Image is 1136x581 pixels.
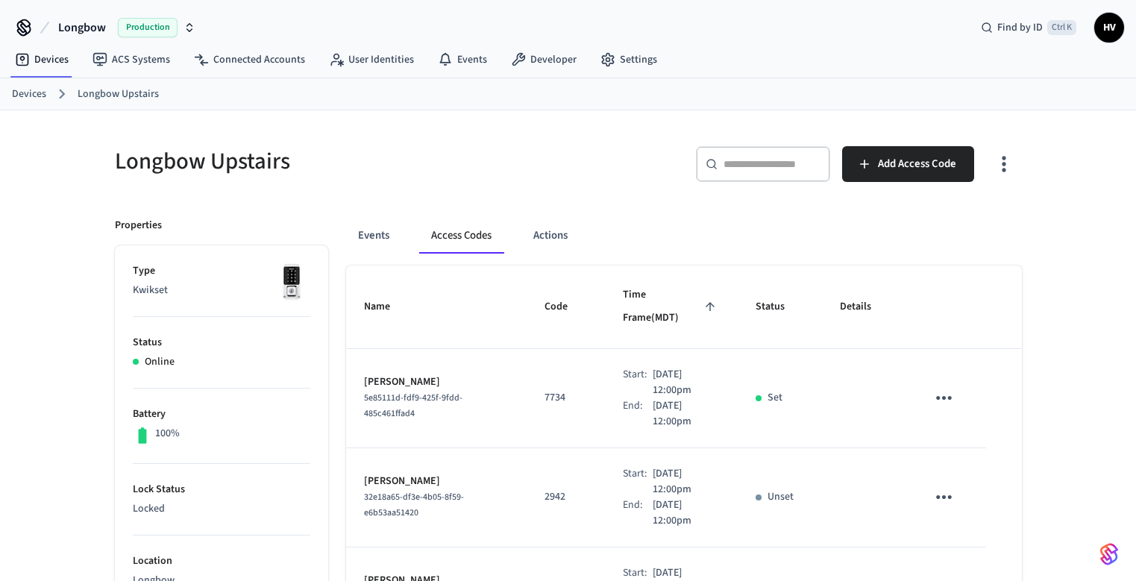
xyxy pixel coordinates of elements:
p: Lock Status [133,482,310,497]
h5: Longbow Upstairs [115,146,559,177]
p: Locked [133,501,310,517]
p: Set [768,390,782,406]
span: Status [756,295,804,318]
p: [DATE] 12:00pm [653,466,720,497]
p: Unset [768,489,794,505]
span: Longbow [58,19,106,37]
p: Location [133,553,310,569]
span: Name [364,295,409,318]
p: [PERSON_NAME] [364,374,509,390]
a: Devices [12,87,46,102]
p: Type [133,263,310,279]
p: Online [145,354,175,370]
p: [DATE] 12:00pm [653,497,720,529]
div: Start: [623,367,653,398]
a: ACS Systems [81,46,182,73]
a: Settings [589,46,669,73]
span: Production [118,18,178,37]
a: Longbow Upstairs [78,87,159,102]
p: [DATE] 12:00pm [653,367,720,398]
span: HV [1096,14,1123,41]
span: Find by ID [997,20,1043,35]
button: Actions [521,218,580,254]
a: Events [426,46,499,73]
p: Battery [133,406,310,422]
a: Connected Accounts [182,46,317,73]
div: End: [623,497,653,529]
span: Add Access Code [878,154,956,174]
div: End: [623,398,653,430]
span: 5e85111d-fdf9-425f-9fdd-485c461ffad4 [364,392,462,420]
a: User Identities [317,46,426,73]
div: ant example [346,218,1022,254]
p: 2942 [545,489,587,505]
span: Time Frame(MDT) [623,283,721,330]
button: Access Codes [419,218,503,254]
span: Ctrl K [1047,20,1076,35]
p: Kwikset [133,283,310,298]
p: [PERSON_NAME] [364,474,509,489]
span: Details [840,295,891,318]
p: Status [133,335,310,351]
button: HV [1094,13,1124,43]
img: Kwikset Halo Touchscreen Wifi Enabled Smart Lock, Polished Chrome, Front [273,263,310,301]
p: 7734 [545,390,587,406]
a: Developer [499,46,589,73]
button: Add Access Code [842,146,974,182]
img: SeamLogoGradient.69752ec5.svg [1100,542,1118,566]
div: Start: [623,466,653,497]
span: 32e18a65-df3e-4b05-8f59-e6b53aa51420 [364,491,464,519]
span: Code [545,295,587,318]
p: 100% [155,426,180,442]
p: Properties [115,218,162,233]
a: Devices [3,46,81,73]
div: Find by IDCtrl K [969,14,1088,41]
button: Events [346,218,401,254]
p: [DATE] 12:00pm [653,398,720,430]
